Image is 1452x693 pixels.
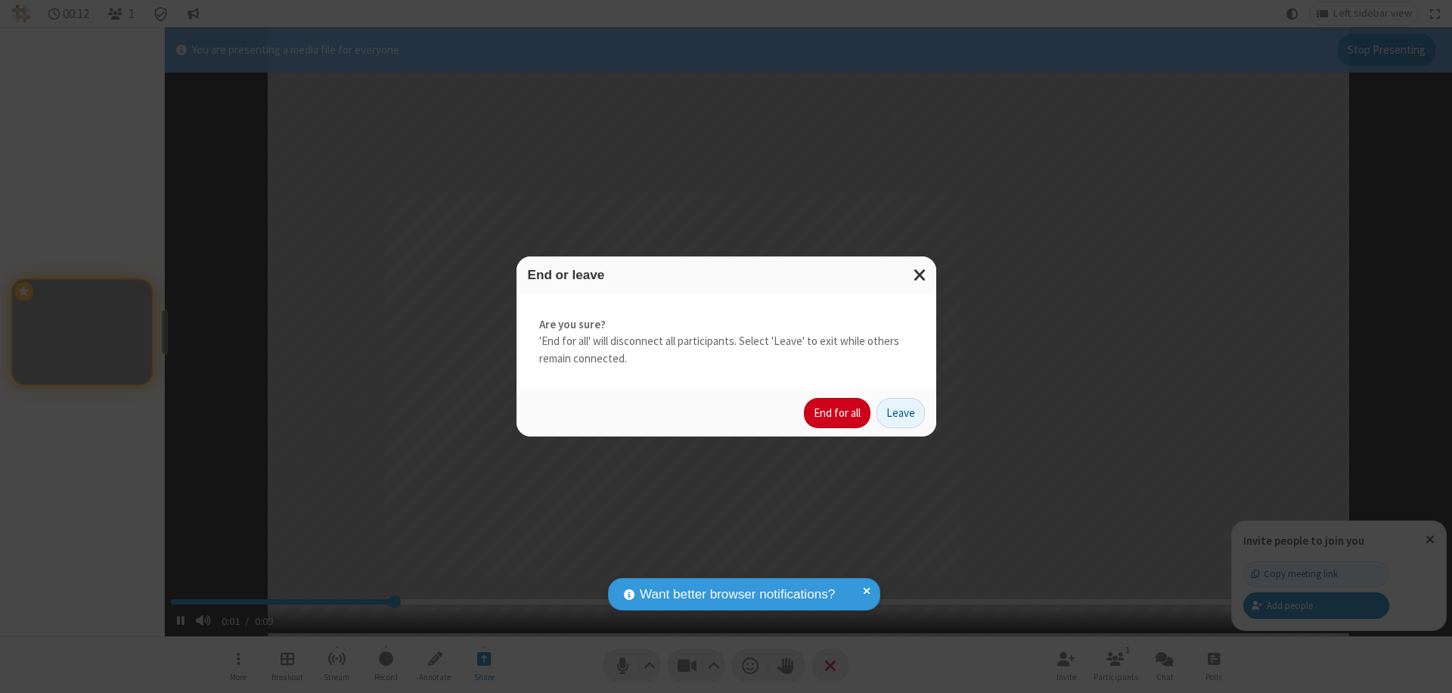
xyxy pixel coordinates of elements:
button: Leave [876,398,925,428]
button: End for all [804,398,870,428]
span: Want better browser notifications? [640,585,835,604]
button: Close modal [904,256,936,294]
strong: Are you sure? [539,316,914,334]
div: 'End for all' will disconnect all participants. Select 'Leave' to exit while others remain connec... [517,294,936,390]
h3: End or leave [528,268,925,282]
